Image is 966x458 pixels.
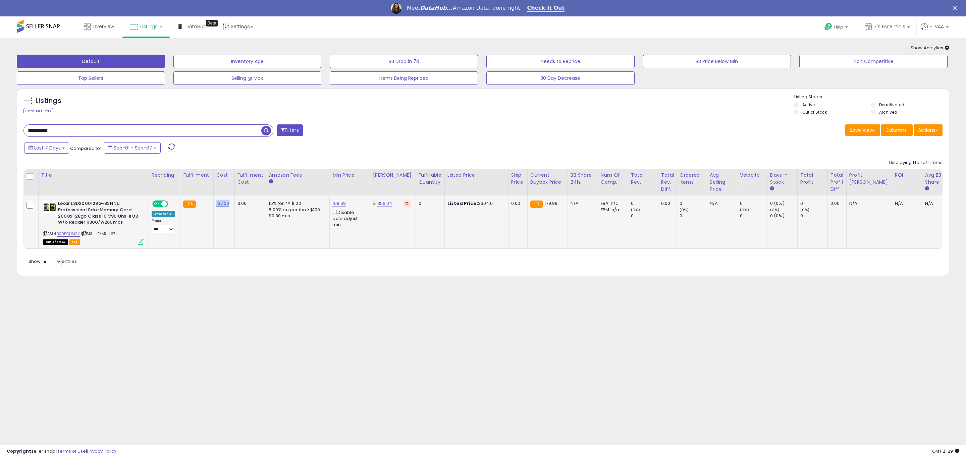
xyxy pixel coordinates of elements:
[889,160,943,166] div: Displaying 1 to 1 of 1 items
[879,109,897,115] label: Archived
[800,172,825,186] div: Total Profit
[661,172,674,193] div: Total Rev. Diff.
[167,201,178,207] span: OFF
[800,207,810,213] small: (0%)
[770,172,795,186] div: Days In Stock
[921,23,949,38] a: Hi VAA
[925,186,929,192] small: Avg BB Share.
[24,142,69,154] button: Last 7 Days
[571,201,593,207] div: N/A
[152,172,177,179] div: Repricing
[140,23,158,30] span: Listings
[391,3,401,14] img: Profile image for Georgie
[643,55,791,68] button: BB Price Below Min
[269,207,324,213] div: 8.00% on portion > $100
[43,201,56,214] img: 41KNuB1-4fL._SL40_.jpg
[407,5,522,11] div: Meet Amazon Data, done right.
[173,55,322,68] button: Inventory Age
[486,55,635,68] button: Needs to Reprice
[330,71,478,85] button: Items Being Repriced
[419,201,439,207] div: 0
[332,200,346,207] a: 169.68
[206,20,218,26] div: Tooltip anchor
[216,200,229,207] a: 127.00
[799,55,948,68] button: Non Competitive
[530,172,565,186] div: Current Buybox Price
[740,207,749,213] small: (0%)
[770,186,774,192] small: Days In Stock.
[34,145,61,151] span: Last 7 Days
[740,201,767,207] div: 0
[330,55,478,68] button: BB Drop in 7d
[269,179,273,185] small: Amazon Fees.
[152,211,175,217] div: Amazon AI
[152,219,175,233] div: Preset:
[185,23,207,30] span: DataHub
[631,201,658,207] div: 0
[860,16,915,38] a: Z's Essentials
[153,201,161,207] span: ON
[269,213,324,219] div: $0.30 min
[601,172,625,186] div: Num of Comp.
[885,127,907,133] span: Columns
[79,16,119,37] a: Overview
[183,172,210,179] div: Fulfillment
[17,71,165,85] button: Top Sellers
[770,207,780,213] small: (0%)
[601,207,623,213] div: FBM: n/a
[680,172,704,186] div: Ordered Items
[92,23,114,30] span: Overview
[373,172,413,179] div: [PERSON_NAME]
[70,145,101,152] span: Compared to:
[819,17,855,38] a: Help
[661,201,672,207] div: 0.00
[114,145,152,151] span: Sep-01 - Sep-07
[216,172,232,179] div: Cost
[740,213,767,219] div: 0
[420,5,453,11] i: DataHub...
[914,124,943,136] button: Actions
[895,201,917,207] div: N/A
[237,201,261,207] div: 3.06
[571,172,595,186] div: BB Share 24h.
[486,71,635,85] button: 30 Day Decrease
[23,108,53,114] div: Clear All Filters
[849,172,889,186] div: Profit [PERSON_NAME]
[770,213,797,219] div: 0 (0%)
[845,124,880,136] button: Save View
[447,172,505,179] div: Listed Price
[881,124,913,136] button: Columns
[447,200,478,207] b: Listed Price:
[58,201,140,227] b: Lexar LSD2000128G-B2NNU Professional Sdxc Memory Card 2000x 128gb Class 10 V90 Uhs-ii U3 W/o Read...
[237,172,263,186] div: Fulfillment Cost
[824,22,833,31] i: Get Help
[69,239,80,245] span: FBA
[269,172,327,179] div: Amazon Fees
[925,172,950,186] div: Avg BB Share
[794,94,950,100] p: Listing States:
[631,213,658,219] div: 0
[830,201,841,207] div: 0.00
[631,207,640,213] small: (0%)
[183,201,196,208] small: FBA
[36,96,61,106] h5: Listings
[770,201,797,207] div: 0 (0%)
[925,201,947,207] div: N/A
[173,71,322,85] button: Selling @ Max
[17,55,165,68] button: Default
[104,142,161,154] button: Sep-01 - Sep-07
[879,102,904,108] label: Deactivated
[830,172,844,193] div: Total Profit Diff.
[419,172,442,186] div: Fulfillable Quantity
[911,45,949,51] span: Show Analytics
[530,201,543,208] small: FBA
[332,172,367,179] div: Min Price
[849,201,887,207] div: N/A
[601,201,623,207] div: FBA: n/a
[527,5,565,12] a: Check It Out
[895,172,919,179] div: ROI
[217,16,258,37] a: Settings
[631,172,655,186] div: Total Rev.
[800,201,827,207] div: 0
[377,200,392,207] a: 356.04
